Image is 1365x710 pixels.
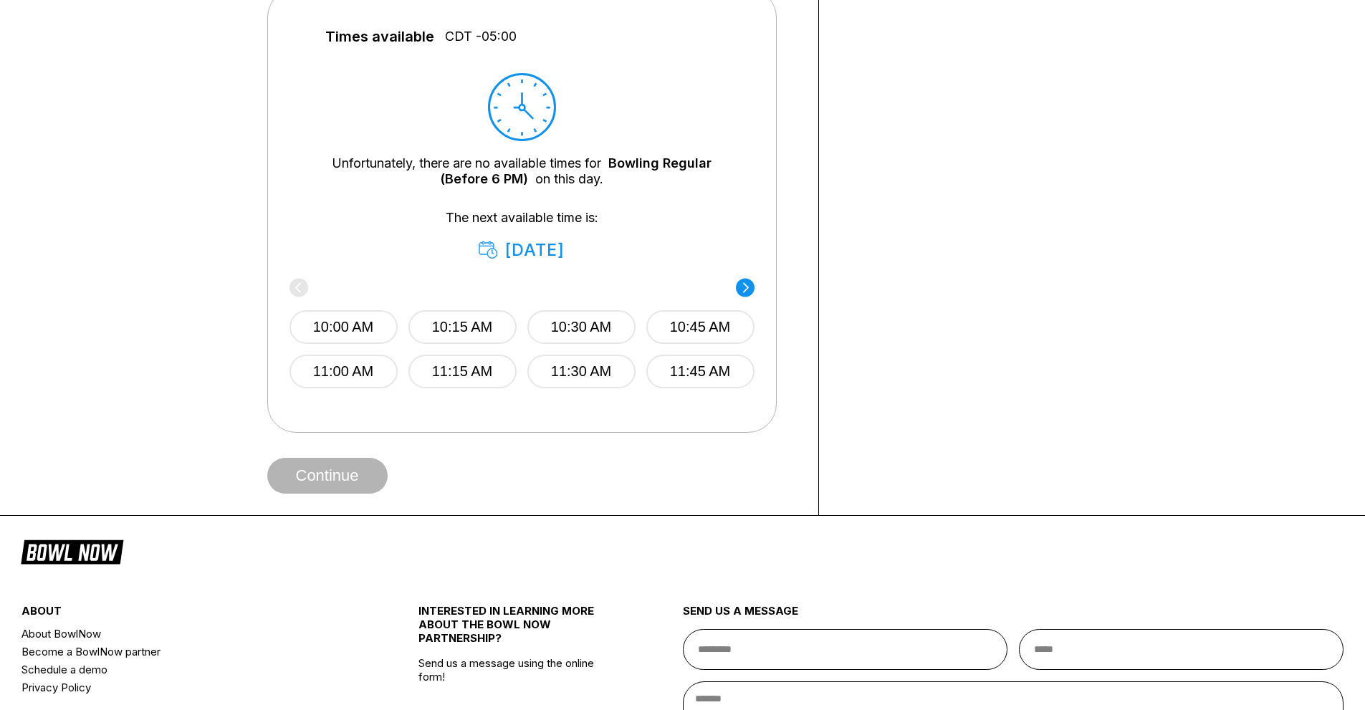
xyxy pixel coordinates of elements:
div: [DATE] [479,240,565,260]
span: CDT -05:00 [445,29,517,44]
button: 11:00 AM [289,355,398,388]
a: Privacy Policy [21,678,352,696]
div: The next available time is: [311,210,733,260]
a: Bowling Regular (Before 6 PM) [440,155,712,186]
div: about [21,604,352,625]
a: Become a BowlNow partner [21,643,352,661]
button: 10:00 AM [289,310,398,344]
div: Unfortunately, there are no available times for on this day. [311,155,733,187]
button: 11:30 AM [527,355,636,388]
button: 11:15 AM [408,355,517,388]
div: send us a message [683,604,1344,629]
div: INTERESTED IN LEARNING MORE ABOUT THE BOWL NOW PARTNERSHIP? [418,604,617,656]
button: 10:45 AM [646,310,755,344]
button: 11:45 AM [646,355,755,388]
button: 10:15 AM [408,310,517,344]
span: Times available [325,29,434,44]
a: About BowlNow [21,625,352,643]
a: Schedule a demo [21,661,352,678]
button: 10:30 AM [527,310,636,344]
